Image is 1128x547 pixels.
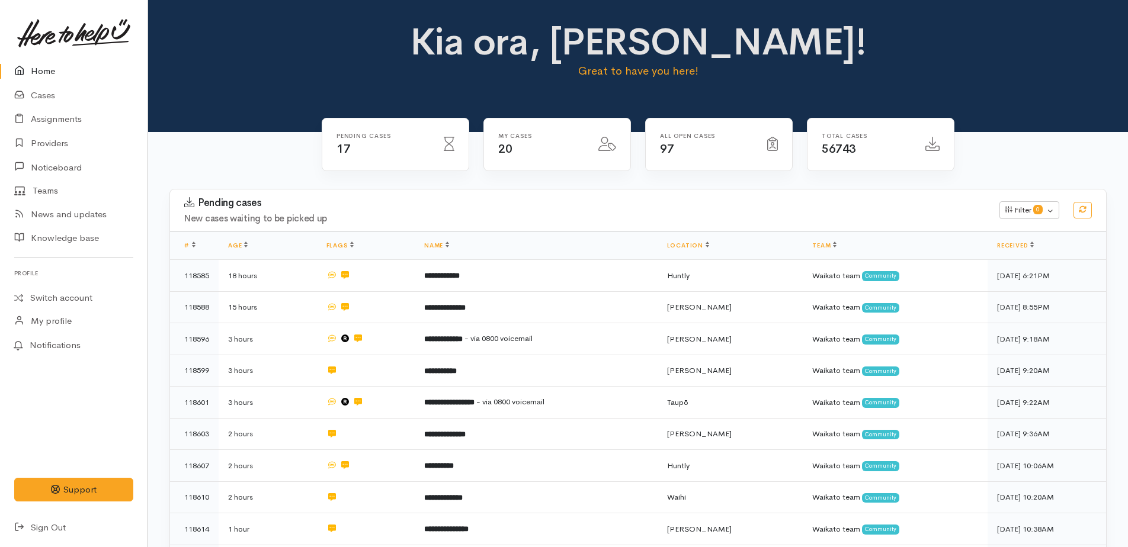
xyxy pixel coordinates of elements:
[170,355,219,387] td: 118599
[667,242,709,249] a: Location
[170,260,219,292] td: 118585
[803,387,988,419] td: Waikato team
[1033,205,1043,214] span: 0
[219,355,317,387] td: 3 hours
[667,302,732,312] span: [PERSON_NAME]
[326,242,354,249] a: Flags
[988,323,1106,355] td: [DATE] 9:18AM
[988,513,1106,545] td: [DATE] 10:38AM
[498,141,512,156] span: 20
[464,333,533,343] span: - via 0800 voicemail
[862,398,899,407] span: Community
[667,334,732,344] span: [PERSON_NAME]
[219,481,317,513] td: 2 hours
[170,323,219,355] td: 118596
[862,303,899,313] span: Community
[988,418,1106,450] td: [DATE] 9:36AM
[667,397,688,407] span: Taupō
[988,355,1106,387] td: [DATE] 9:20AM
[862,430,899,439] span: Community
[219,323,317,355] td: 3 hours
[170,481,219,513] td: 118610
[988,481,1106,513] td: [DATE] 10:20AM
[667,461,690,471] span: Huntly
[170,387,219,419] td: 118601
[219,450,317,482] td: 2 hours
[476,397,544,407] span: - via 0800 voicemail
[14,478,133,502] button: Support
[862,525,899,534] span: Community
[219,513,317,545] td: 1 hour
[812,242,837,249] a: Team
[803,291,988,323] td: Waikato team
[667,271,690,281] span: Huntly
[219,418,317,450] td: 2 hours
[667,429,732,439] span: [PERSON_NAME]
[184,214,985,224] h4: New cases waiting to be picked up
[988,291,1106,323] td: [DATE] 8:55PM
[999,201,1059,219] button: Filter0
[988,450,1106,482] td: [DATE] 10:06AM
[184,242,196,249] a: #
[997,242,1034,249] a: Received
[228,242,248,249] a: Age
[184,197,985,209] h3: Pending cases
[219,291,317,323] td: 15 hours
[862,271,899,281] span: Community
[219,387,317,419] td: 3 hours
[803,481,988,513] td: Waikato team
[170,291,219,323] td: 118588
[803,260,988,292] td: Waikato team
[219,260,317,292] td: 18 hours
[862,461,899,471] span: Community
[803,323,988,355] td: Waikato team
[862,366,899,376] span: Community
[408,63,869,79] p: Great to have you here!
[667,492,686,502] span: Waihi
[822,141,856,156] span: 56743
[803,418,988,450] td: Waikato team
[424,242,449,249] a: Name
[862,334,899,344] span: Community
[988,260,1106,292] td: [DATE] 6:21PM
[803,450,988,482] td: Waikato team
[660,141,674,156] span: 97
[14,265,133,281] h6: Profile
[660,133,753,139] h6: All Open cases
[408,21,869,63] h1: Kia ora, [PERSON_NAME]!
[337,141,350,156] span: 17
[498,133,584,139] h6: My cases
[988,387,1106,419] td: [DATE] 9:22AM
[170,450,219,482] td: 118607
[667,365,732,375] span: [PERSON_NAME]
[170,513,219,545] td: 118614
[337,133,430,139] h6: Pending cases
[170,418,219,450] td: 118603
[822,133,911,139] h6: Total cases
[803,355,988,387] td: Waikato team
[862,493,899,503] span: Community
[667,524,732,534] span: [PERSON_NAME]
[803,513,988,545] td: Waikato team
